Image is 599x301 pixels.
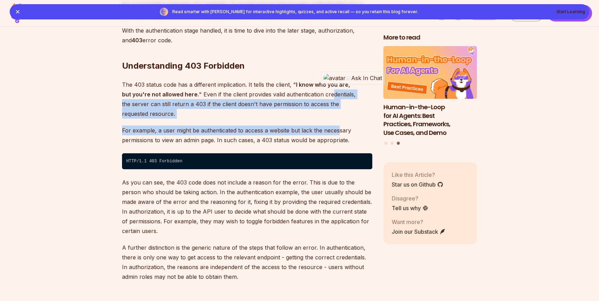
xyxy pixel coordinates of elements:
a: Tell us why [392,204,428,212]
button: Start Learning [556,9,585,15]
button: Ask In Chat [346,74,382,82]
span: Ask In Chat [351,74,382,82]
code: HTTP/1.1 403 Forbidden [122,153,372,169]
p: With the authentication stage handled, it is time to dive into the later stage, authorization, an... [122,26,372,45]
li: 3 of 3 [383,46,477,137]
p: As you can see, the 403 code does not include a reason for the error. This is due to the person w... [122,178,372,236]
a: Star us on Github [392,180,443,188]
img: Human-in-the-Loop for AI Agents: Best Practices, Frameworks, Use Cases, and Demo [383,46,477,99]
p: A further distinction is the generic nature of the steps that follow an error. In authentication,... [122,243,372,282]
p: Like this Article? [392,170,443,179]
strong: 403 [132,37,142,44]
h3: Human-in-the-Loop for AI Agents: Best Practices, Frameworks, Use Cases, and Demo [383,103,477,137]
div: Posts [383,46,477,146]
img: YGKJsZeRdmH4EmuOOApbyC3zOHFStLlTbnyyk1FCUfVORbAgR49nQWDn9psExeqYkxBImZOoP39rgtQAAA== [160,8,168,16]
p: Disagree? [392,194,428,202]
img: Ask In Chat [346,75,351,81]
h2: More to read [383,33,477,42]
img: Permit logo [7,1,75,25]
img: avatar [323,74,346,82]
button: Go to slide 2 [391,141,393,144]
p: Want more? [392,217,446,226]
button: Go to slide 1 [384,141,387,144]
h2: Understanding 403 Forbidden [122,33,372,71]
button: Go to slide 3 [397,141,400,145]
a: Join our Substack [392,227,446,235]
p: The 403 status code has a different implication. It tells the client, " " Even if the client prov... [122,80,372,119]
p: For example, a user might be authenticated to access a website but lack the necessary permissions... [122,126,372,145]
span: Read smarter with [PERSON_NAME] for interactive highlights, quizzes, and active recall — so you r... [172,9,418,15]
